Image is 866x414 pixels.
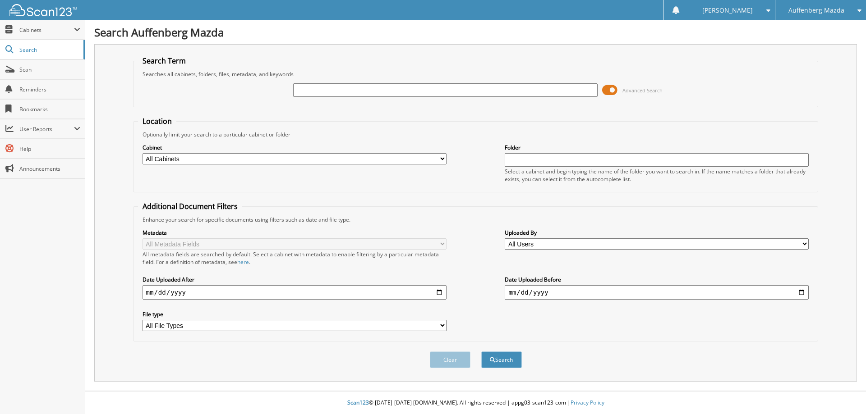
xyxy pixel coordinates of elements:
span: Announcements [19,165,80,173]
legend: Search Term [138,56,190,66]
h1: Search Auffenberg Mazda [94,25,857,40]
label: File type [143,310,447,318]
label: Cabinet [143,144,447,151]
div: © [DATE]-[DATE] [DOMAIN_NAME]. All rights reserved | appg03-scan123-com | [85,392,866,414]
span: Reminders [19,86,80,93]
div: Optionally limit your search to a particular cabinet or folder [138,131,814,138]
div: Searches all cabinets, folders, files, metadata, and keywords [138,70,814,78]
input: end [505,285,809,300]
span: Search [19,46,79,54]
span: Cabinets [19,26,74,34]
label: Date Uploaded Before [505,276,809,283]
span: Help [19,145,80,153]
img: scan123-logo-white.svg [9,4,77,16]
div: Enhance your search for specific documents using filters such as date and file type. [138,216,814,223]
button: Search [481,351,522,368]
div: Select a cabinet and begin typing the name of the folder you want to search in. If the name match... [505,168,809,183]
span: Bookmarks [19,105,80,113]
span: Scan [19,66,80,73]
span: User Reports [19,125,74,133]
label: Folder [505,144,809,151]
div: All metadata fields are searched by default. Select a cabinet with metadata to enable filtering b... [143,250,447,266]
span: Advanced Search [622,87,663,94]
a: Privacy Policy [571,399,604,406]
label: Date Uploaded After [143,276,447,283]
legend: Location [138,116,176,126]
input: start [143,285,447,300]
span: Auffenberg Mazda [788,8,844,13]
legend: Additional Document Filters [138,201,242,211]
label: Uploaded By [505,229,809,237]
a: here [237,258,249,266]
span: Scan123 [347,399,369,406]
span: [PERSON_NAME] [702,8,753,13]
button: Clear [430,351,470,368]
label: Metadata [143,229,447,237]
